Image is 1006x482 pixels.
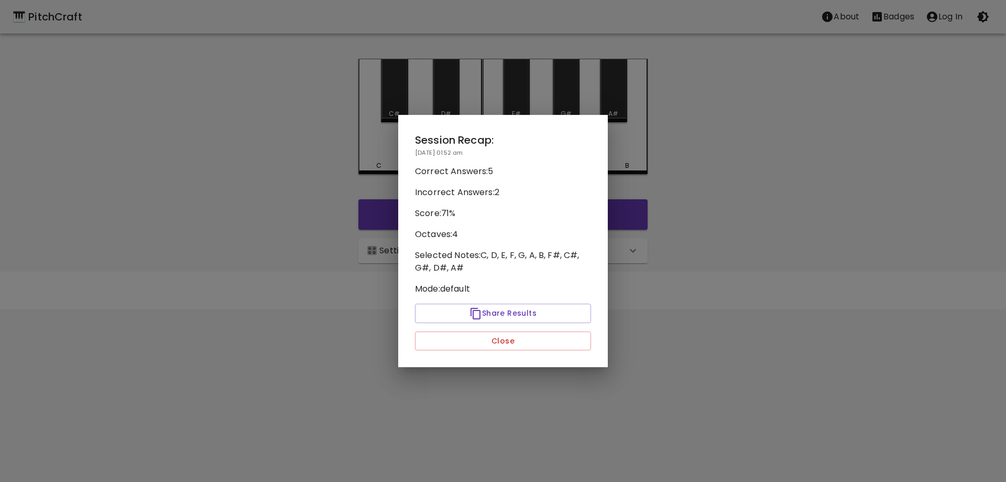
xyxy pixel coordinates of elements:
[415,249,591,274] p: Selected Notes: C, D, E, F, G, A, B, F#, C#, G#, D#, A#
[415,304,591,323] button: Share Results
[415,132,591,148] h2: Session Recap:
[415,148,591,157] p: [DATE] 01:52 am
[415,283,591,295] p: Mode: default
[415,331,591,351] button: Close
[415,186,591,199] p: Incorrect Answers: 2
[415,165,591,178] p: Correct Answers: 5
[415,207,591,220] p: Score: 71 %
[415,228,591,241] p: Octaves: 4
